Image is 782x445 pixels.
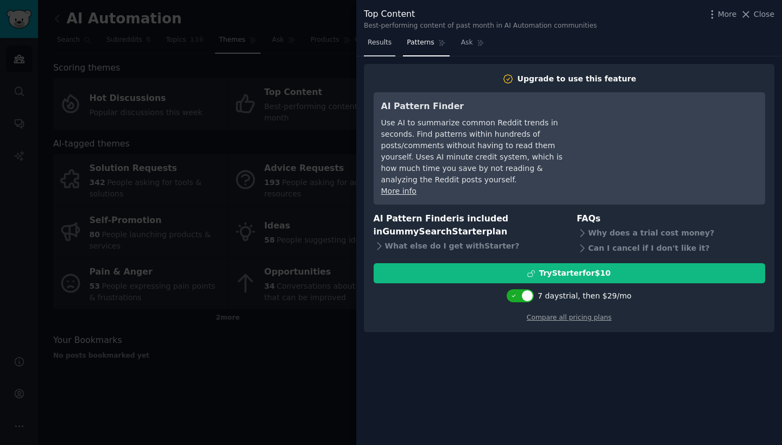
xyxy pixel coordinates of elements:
h3: AI Pattern Finder is included in plan [374,212,562,239]
div: Try Starter for $10 [539,268,610,279]
span: Ask [461,38,473,48]
div: Can I cancel if I don't like it? [577,240,765,256]
a: Compare all pricing plans [527,314,611,321]
span: More [718,9,737,20]
div: 7 days trial, then $ 29 /mo [538,290,632,302]
button: TryStarterfor$10 [374,263,765,283]
span: Results [368,38,392,48]
div: Use AI to summarize common Reddit trends in seconds. Find patterns within hundreds of posts/comme... [381,117,579,186]
div: Why does a trial cost money? [577,225,765,240]
div: Best-performing content of past month in AI Automation communities [364,21,597,31]
h3: FAQs [577,212,765,226]
button: More [707,9,737,20]
div: Top Content [364,8,597,21]
iframe: YouTube video player [595,100,758,181]
div: Upgrade to use this feature [518,73,636,85]
button: Close [740,9,774,20]
span: Close [754,9,774,20]
span: Patterns [407,38,434,48]
a: Patterns [403,34,449,56]
a: Results [364,34,395,56]
a: More info [381,187,417,195]
span: GummySearch Starter [382,226,486,237]
h3: AI Pattern Finder [381,100,579,113]
a: Ask [457,34,488,56]
div: What else do I get with Starter ? [374,239,562,254]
